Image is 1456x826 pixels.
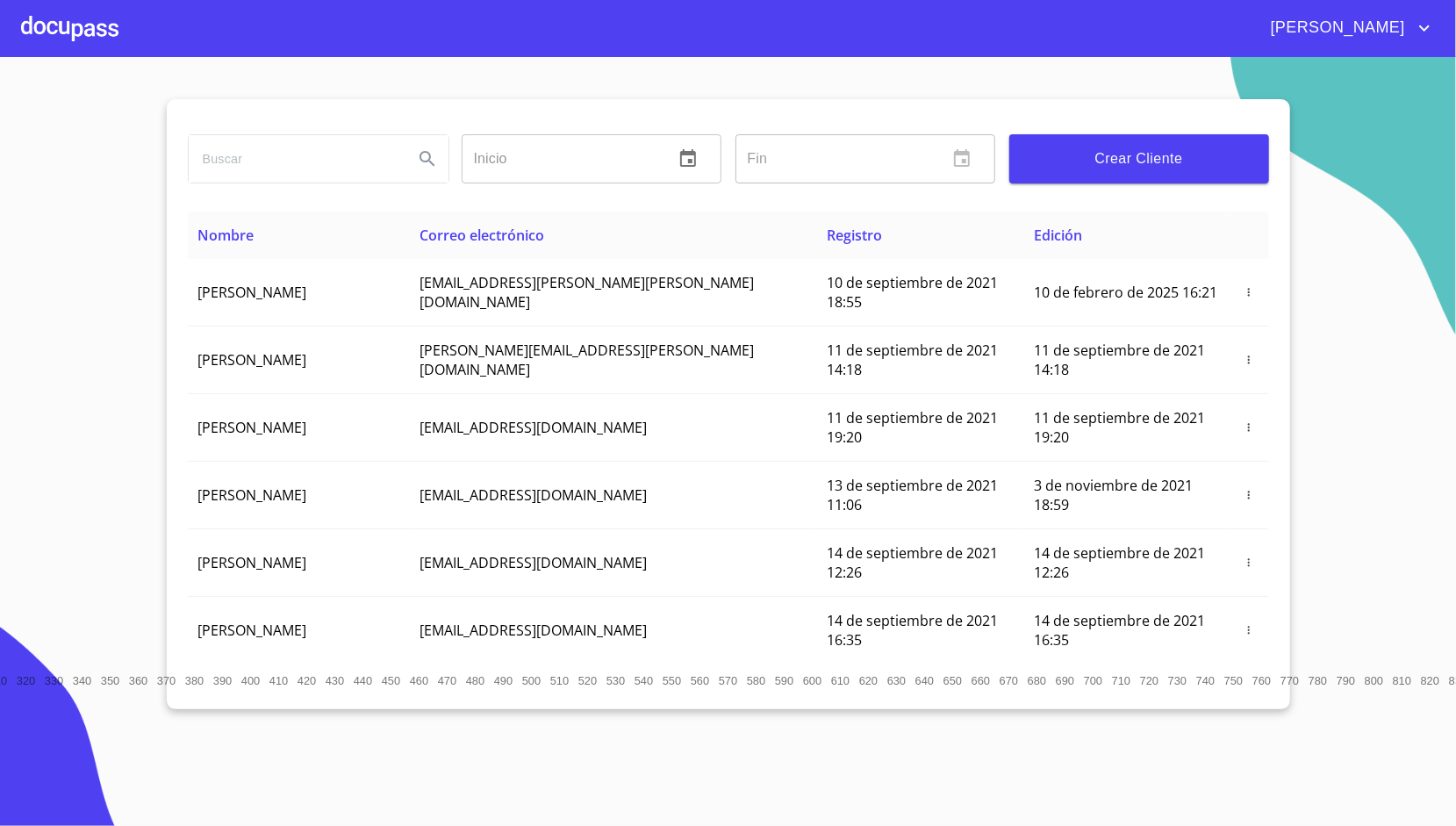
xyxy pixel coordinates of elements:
span: 600 [803,674,821,687]
span: 11 de septiembre de 2021 19:20 [827,408,998,447]
span: 800 [1365,674,1383,687]
span: 470 [438,674,456,687]
span: 780 [1309,674,1327,687]
button: 400 [237,667,265,695]
button: 560 [686,667,714,695]
span: 580 [747,674,765,687]
span: 810 [1393,674,1411,687]
button: 760 [1248,667,1276,695]
span: Nombre [198,226,255,245]
span: 650 [943,674,962,687]
button: 420 [293,667,321,695]
span: 400 [241,674,260,687]
span: 550 [663,674,681,687]
span: 590 [775,674,793,687]
span: 3 de noviembre de 2021 18:59 [1034,476,1193,514]
span: [PERSON_NAME] [198,418,307,437]
span: 720 [1140,674,1158,687]
span: 790 [1337,674,1355,687]
button: 430 [321,667,349,695]
span: 820 [1421,674,1439,687]
button: 390 [209,667,237,695]
button: 770 [1276,667,1304,695]
span: 510 [550,674,569,687]
button: 610 [827,667,855,695]
input: search [189,135,399,183]
span: Crear Cliente [1023,147,1255,171]
button: 780 [1304,667,1332,695]
button: 580 [742,667,771,695]
span: 380 [185,674,204,687]
button: 720 [1136,667,1164,695]
span: [EMAIL_ADDRESS][PERSON_NAME][PERSON_NAME][DOMAIN_NAME] [420,273,754,312]
span: 700 [1084,674,1102,687]
span: 670 [1000,674,1018,687]
span: [PERSON_NAME] [198,350,307,370]
button: 680 [1023,667,1051,695]
button: 520 [574,667,602,695]
button: 470 [434,667,462,695]
span: 10 de febrero de 2025 16:21 [1034,283,1217,302]
span: 520 [578,674,597,687]
span: 740 [1196,674,1215,687]
button: 710 [1108,667,1136,695]
button: 620 [855,667,883,695]
button: 320 [12,667,40,695]
span: 390 [213,674,232,687]
span: 480 [466,674,484,687]
span: 690 [1056,674,1074,687]
span: 660 [972,674,990,687]
span: 320 [17,674,35,687]
span: 10 de septiembre de 2021 18:55 [827,273,998,312]
button: 700 [1079,667,1108,695]
span: Edición [1034,226,1082,245]
button: 370 [153,667,181,695]
span: 490 [494,674,513,687]
button: 650 [939,667,967,695]
span: 14 de septiembre de 2021 12:26 [1034,543,1205,582]
span: [PERSON_NAME] [198,553,307,572]
span: [PERSON_NAME] [198,621,307,640]
span: 14 de septiembre de 2021 12:26 [827,543,998,582]
button: 820 [1417,667,1445,695]
span: 340 [73,674,91,687]
span: 14 de septiembre de 2021 16:35 [1034,611,1205,650]
span: [PERSON_NAME] [198,485,307,505]
span: 360 [129,674,147,687]
span: 530 [606,674,625,687]
button: 600 [799,667,827,695]
span: 770 [1280,674,1299,687]
button: 410 [265,667,293,695]
button: 670 [995,667,1023,695]
span: 11 de septiembre de 2021 19:20 [1034,408,1205,447]
span: 680 [1028,674,1046,687]
span: Registro [827,226,882,245]
button: 660 [967,667,995,695]
button: 510 [546,667,574,695]
span: 710 [1112,674,1130,687]
button: 690 [1051,667,1079,695]
button: 460 [405,667,434,695]
button: 570 [714,667,742,695]
button: 810 [1388,667,1417,695]
span: 440 [354,674,372,687]
span: [PERSON_NAME] [1258,14,1414,42]
button: 590 [771,667,799,695]
span: 640 [915,674,934,687]
span: 450 [382,674,400,687]
button: 730 [1164,667,1192,695]
span: 760 [1252,674,1271,687]
span: 730 [1168,674,1187,687]
span: Correo electrónico [420,226,544,245]
button: 330 [40,667,68,695]
span: 540 [635,674,653,687]
span: 570 [719,674,737,687]
button: 440 [349,667,377,695]
button: 640 [911,667,939,695]
span: 14 de septiembre de 2021 16:35 [827,611,998,650]
button: 530 [602,667,630,695]
span: [EMAIL_ADDRESS][DOMAIN_NAME] [420,418,647,437]
button: Search [406,138,448,180]
button: 550 [658,667,686,695]
button: 540 [630,667,658,695]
